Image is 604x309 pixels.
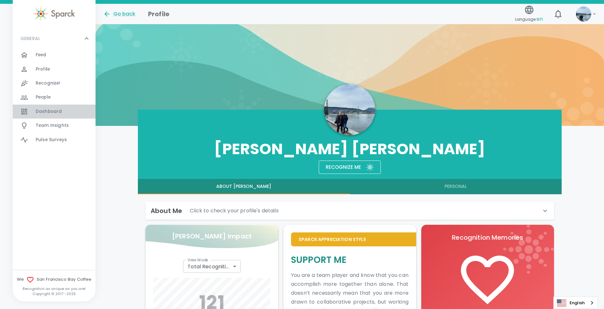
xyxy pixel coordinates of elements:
img: Sparck logo white [366,163,374,171]
span: Recognize! [36,80,60,86]
p: [PERSON_NAME] Impact [172,231,252,241]
p: Click to check your profile's details [190,207,279,215]
img: Picture of Anna Belle Heredia [324,84,375,135]
a: Dashboard [13,105,96,119]
div: Language [553,297,598,309]
span: We San Francisco Bay Coffee [13,276,96,284]
p: GENERAL [20,35,40,42]
span: Dashboard [36,108,62,115]
p: Recognition Memories [429,232,546,243]
a: Profile [13,62,96,76]
img: Sparck logo [33,6,75,21]
h1: Profile [148,9,169,19]
h5: Support Me [291,254,409,266]
button: Personal [350,179,562,194]
div: Total Recognitions [183,260,240,273]
span: Feed [36,52,46,58]
button: Go back [103,10,135,18]
span: Pulse Surveys [36,137,67,143]
a: Recognize! [13,76,96,90]
a: English [554,297,597,309]
span: Profile [36,66,50,72]
label: View Mode [188,257,208,263]
div: Recognize me [321,158,361,171]
img: logo [503,225,554,274]
button: Recognize meSparck logo white [319,161,381,174]
a: Sparck logo [13,6,96,21]
h3: [PERSON_NAME] [PERSON_NAME] [138,140,562,158]
div: GENERAL [13,48,96,149]
button: Language:en [513,3,545,25]
h6: About Me [151,206,182,216]
a: Feed [13,48,96,62]
a: Pulse Surveys [13,133,96,147]
span: en [536,15,543,23]
span: Language: [515,15,543,24]
a: People [13,90,96,104]
div: GENERAL [13,29,96,48]
aside: Language selected: English [553,297,598,309]
p: Sparck Appreciation Style [299,236,409,243]
button: About [PERSON_NAME] [138,179,350,194]
div: About MeClick to check your profile's details [146,202,554,220]
p: Copyright © 2017 - 2025 [13,291,96,296]
img: Picture of Anna Belle [576,6,591,22]
span: People [36,94,51,100]
div: full width tabs [138,179,562,194]
span: Team Insights [36,122,69,129]
a: Team Insights [13,119,96,133]
p: Recognition as unique as you are! [13,286,96,291]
